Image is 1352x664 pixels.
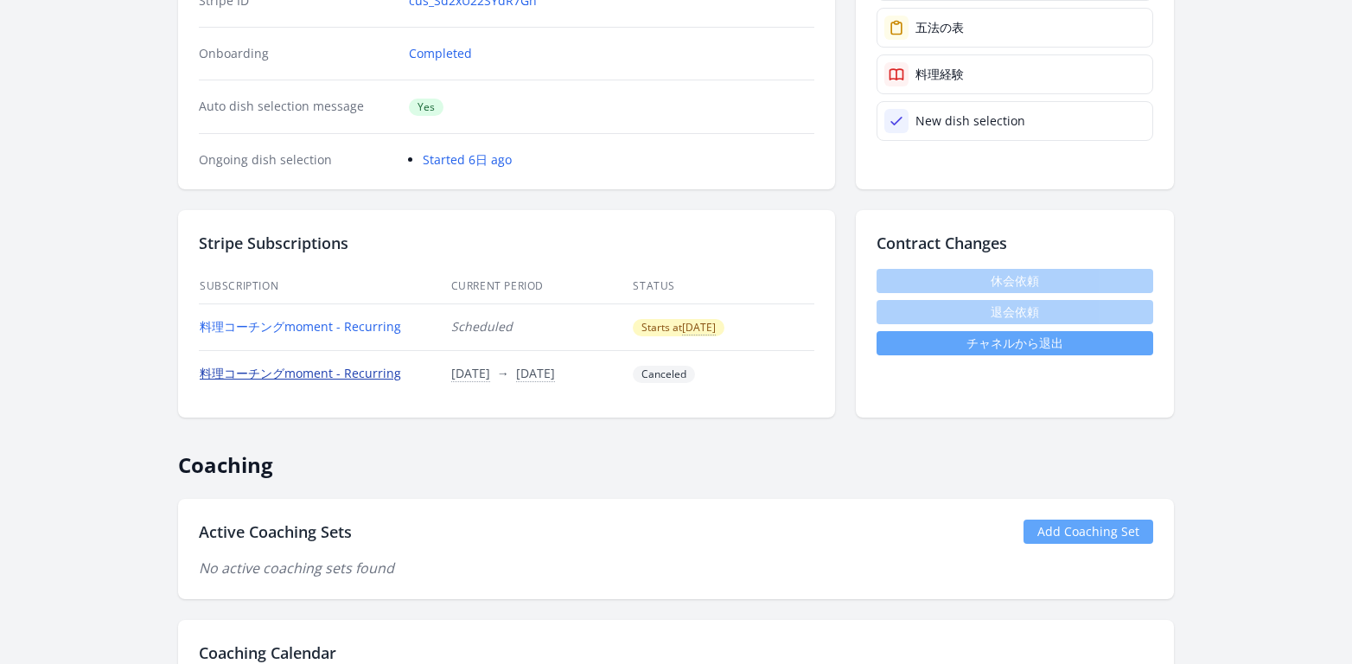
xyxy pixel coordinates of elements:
[200,318,401,335] a: 料理コーチングmoment - Recurring
[199,98,395,116] dt: Auto dish selection message
[682,320,716,335] span: [DATE]
[423,151,512,168] a: Started 6日 ago
[877,101,1153,141] a: New dish selection
[450,269,633,304] th: Current Period
[409,99,443,116] span: Yes
[199,231,814,255] h2: Stripe Subscriptions
[682,321,716,335] button: [DATE]
[877,331,1153,355] a: チャネルから退出
[877,8,1153,48] a: 五法の表
[199,151,395,169] dt: Ongoing dish selection
[915,66,964,83] div: 料理経験
[409,45,472,62] a: Completed
[199,520,352,544] h2: Active Coaching Sets
[877,231,1153,255] h2: Contract Changes
[915,112,1025,130] div: New dish selection
[451,318,513,335] span: Scheduled
[877,269,1153,293] span: 休会依頼
[915,19,964,36] div: 五法の表
[633,319,724,336] span: Starts at
[178,438,1174,478] h2: Coaching
[497,365,509,381] span: →
[199,45,395,62] dt: Onboarding
[632,269,814,304] th: Status
[877,54,1153,94] a: 料理経験
[199,558,1153,578] p: No active coaching sets found
[877,300,1153,324] span: 退会依頼
[451,365,490,382] button: [DATE]
[200,365,401,381] a: 料理コーチングmoment - Recurring
[516,365,555,382] button: [DATE]
[199,269,450,304] th: Subscription
[633,366,695,383] span: Canceled
[1024,520,1153,544] a: Add Coaching Set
